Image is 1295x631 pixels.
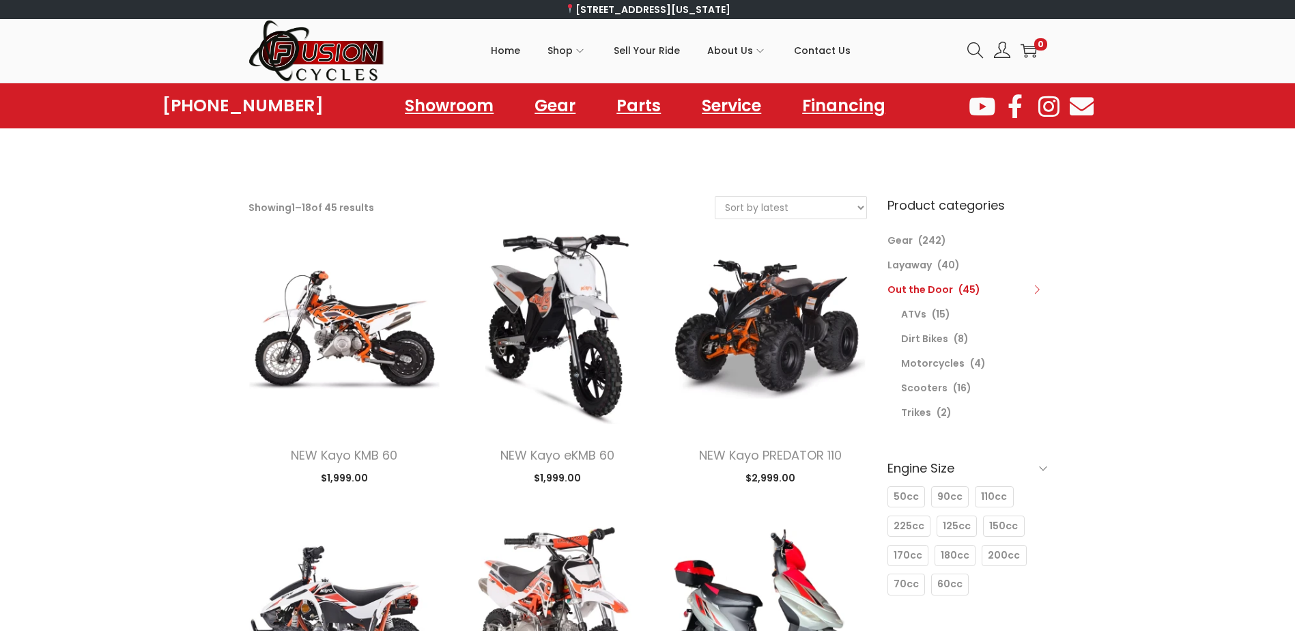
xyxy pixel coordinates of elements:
[958,283,980,296] span: (45)
[894,577,919,591] span: 70cc
[321,471,327,485] span: $
[901,332,948,346] a: Dirt Bikes
[565,3,730,16] a: [STREET_ADDRESS][US_STATE]
[794,33,851,68] span: Contact Us
[901,406,931,419] a: Trikes
[894,490,919,504] span: 50cc
[547,20,586,81] a: Shop
[162,96,324,115] a: [PHONE_NUMBER]
[887,452,1047,484] h6: Engine Size
[788,90,899,122] a: Financing
[937,490,963,504] span: 90cc
[248,19,385,83] img: Woostify retina logo
[707,33,753,68] span: About Us
[943,519,971,533] span: 125cc
[1021,42,1037,59] a: 0
[941,548,969,563] span: 180cc
[937,406,952,419] span: (2)
[291,447,397,464] a: NEW Kayo KMB 60
[894,519,924,533] span: 225cc
[937,258,960,272] span: (40)
[321,471,368,485] span: 1,999.00
[901,381,948,395] a: Scooters
[954,332,969,346] span: (8)
[385,20,957,81] nav: Primary navigation
[937,577,963,591] span: 60cc
[500,447,614,464] a: NEW Kayo eKMB 60
[794,20,851,81] a: Contact Us
[894,548,922,563] span: 170cc
[981,490,1007,504] span: 110cc
[707,20,767,81] a: About Us
[918,234,946,247] span: (242)
[603,90,674,122] a: Parts
[391,90,899,122] nav: Menu
[745,471,752,485] span: $
[953,381,971,395] span: (16)
[614,33,680,68] span: Sell Your Ride
[565,4,575,14] img: 📍
[302,201,311,214] span: 18
[534,471,581,485] span: 1,999.00
[534,471,540,485] span: $
[970,356,986,370] span: (4)
[491,33,520,68] span: Home
[887,258,932,272] a: Layaway
[989,519,1018,533] span: 150cc
[901,307,926,321] a: ATVs
[887,283,953,296] a: Out the Door
[614,20,680,81] a: Sell Your Ride
[491,20,520,81] a: Home
[887,196,1047,214] h6: Product categories
[715,197,866,219] select: Shop order
[291,201,295,214] span: 1
[248,198,374,217] p: Showing – of 45 results
[699,447,842,464] a: NEW Kayo PREDATOR 110
[932,307,950,321] span: (15)
[521,90,589,122] a: Gear
[391,90,507,122] a: Showroom
[745,471,795,485] span: 2,999.00
[688,90,775,122] a: Service
[988,548,1020,563] span: 200cc
[547,33,573,68] span: Shop
[887,234,913,247] a: Gear
[901,356,965,370] a: Motorcycles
